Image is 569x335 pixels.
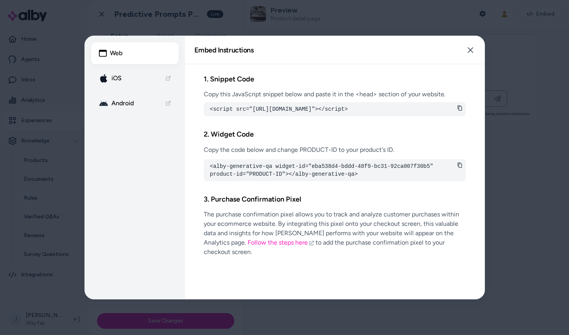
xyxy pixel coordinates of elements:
a: android Android [91,92,179,114]
p: Copy this JavaScript snippet below and paste it in the <head> section of your website. [204,90,466,99]
h2: 1. Snippet Code [204,74,466,85]
pre: <alby-generative-qa widget-id="eba538d4-bddd-48f9-bc31-92ca007f30b5" product-id="PRODUCT-ID"></al... [210,162,460,178]
h2: Embed Instructions [194,47,254,54]
button: Web [91,42,179,64]
p: Copy the code below and change PRODUCT-ID to your product's ID. [204,145,466,155]
a: Follow the steps here [248,239,314,246]
h2: 2. Widget Code [204,129,466,140]
p: The purchase confirmation pixel allows you to track and analyze customer purchases within your ec... [204,210,466,257]
div: iOS [99,74,122,83]
pre: <script src="[URL][DOMAIN_NAME]"></script> [210,105,460,113]
img: apple-icon [99,74,108,83]
div: Android [99,99,134,108]
img: android [99,99,108,108]
a: apple-icon iOS [91,67,179,89]
h2: 3. Purchase Confirmation Pixel [204,194,466,205]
